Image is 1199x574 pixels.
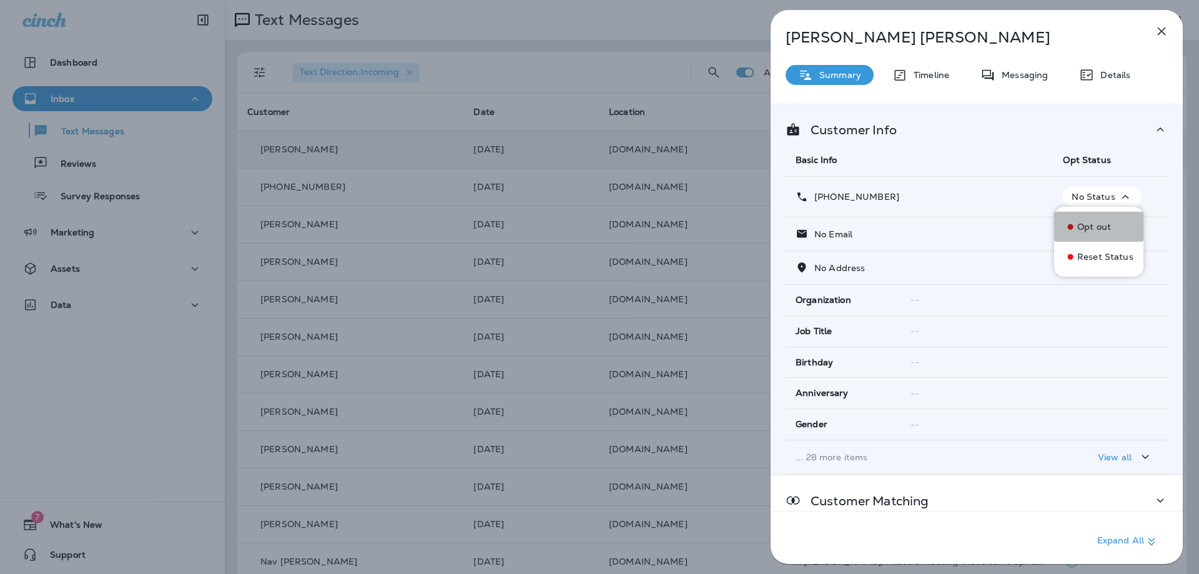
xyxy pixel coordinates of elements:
[910,388,919,399] span: --
[796,357,833,368] span: Birthday
[910,419,919,430] span: --
[786,29,1127,46] p: [PERSON_NAME] [PERSON_NAME]
[796,295,851,305] span: Organization
[796,326,832,337] span: Job Title
[1097,534,1159,549] p: Expand All
[1092,530,1164,553] button: Expand All
[796,388,849,398] span: Anniversary
[910,357,919,368] span: --
[801,496,929,506] p: Customer Matching
[910,325,919,337] span: --
[801,125,897,135] p: Customer Info
[808,192,899,202] p: [PHONE_NUMBER]
[910,294,919,305] span: --
[796,419,827,430] span: Gender
[1063,154,1110,166] span: Opt Status
[796,154,837,166] span: Basic Info
[1063,187,1141,207] button: No Status
[808,229,852,239] p: No Email
[1072,192,1115,202] p: No Status
[1094,70,1130,80] p: Details
[907,70,949,80] p: Timeline
[808,263,865,273] p: No Address
[1093,445,1158,468] button: View all
[1054,242,1143,272] button: Reset Status
[1077,252,1133,262] p: Reset Status
[1054,212,1143,242] button: Opt out
[1077,222,1111,232] p: Opt out
[796,452,1043,462] p: ... 28 more items
[813,70,861,80] p: Summary
[1098,452,1132,462] p: View all
[995,70,1048,80] p: Messaging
